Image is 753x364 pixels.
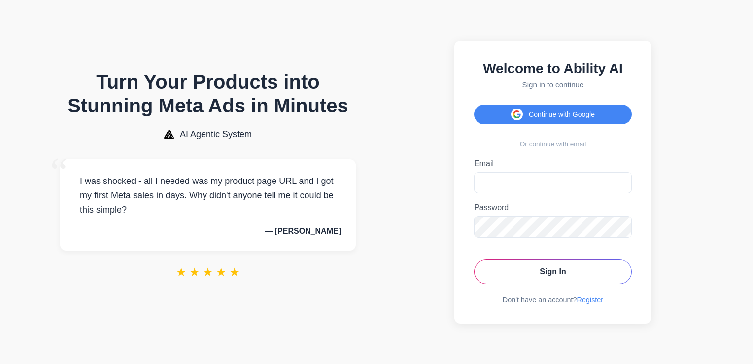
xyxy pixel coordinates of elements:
a: Register [577,296,604,304]
span: “ [50,149,68,194]
h2: Welcome to Ability AI [474,61,632,76]
p: — [PERSON_NAME] [75,227,341,236]
label: Email [474,159,632,168]
span: ★ [176,265,187,279]
span: ★ [203,265,213,279]
p: I was shocked - all I needed was my product page URL and I got my first Meta sales in days. Why d... [75,174,341,217]
h1: Turn Your Products into Stunning Meta Ads in Minutes [60,70,356,117]
img: AI Agentic System Logo [164,130,174,139]
button: Continue with Google [474,105,632,124]
span: ★ [216,265,227,279]
div: Or continue with email [474,140,632,147]
div: Don't have an account? [474,296,632,304]
p: Sign in to continue [474,80,632,89]
label: Password [474,203,632,212]
span: ★ [189,265,200,279]
span: AI Agentic System [180,129,252,140]
span: ★ [229,265,240,279]
button: Sign In [474,259,632,284]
